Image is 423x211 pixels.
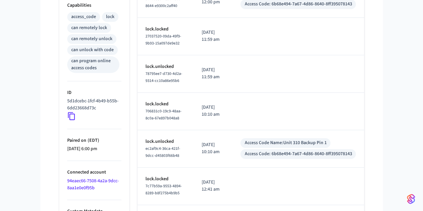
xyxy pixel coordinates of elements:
div: Access Code: 6b68e494-7a67-4d86-8640-8ff395078143 [244,150,352,157]
span: ec2af9c4-36ca-421f-9dcc-d45803f66b48 [145,146,180,159]
p: ID [67,89,121,96]
p: lock.locked [145,101,186,108]
span: 27037520-09da-49f9-9b93-15a097de9e32 [145,33,181,46]
div: access_code [71,13,96,20]
span: 706831c0-19c9-48aa-8c0a-67e897b048a8 [145,108,182,121]
p: [DATE] 6:00 pm [67,145,121,152]
div: can remotely lock [71,24,107,31]
p: [DATE] 12:41 am [202,179,224,193]
p: lock.unlocked [145,63,186,70]
div: can unlock with code [71,46,114,54]
span: 78795ee7-d730-4d2a-9314-cc10a86e95b6 [145,71,182,84]
p: 5d1dcebc-1fcf-4b49-b55b-6dd23668d73c [67,98,119,112]
span: 7c77b59a-9553-4894-8289-b8f275b4b9b5 [145,183,182,196]
div: lock [106,13,114,20]
div: can program online access codes [71,58,115,72]
p: lock.locked [145,26,186,33]
div: Access Code: 6b68e494-7a67-4d86-8640-8ff395078143 [244,1,352,8]
p: Paired on [67,137,121,144]
p: [DATE] 11:59 am [202,29,224,43]
p: lock.locked [145,176,186,183]
p: Connected account [67,169,121,176]
p: [DATE] 11:59 am [202,67,224,81]
p: lock.unlocked [145,138,186,145]
a: 94eaec66-7508-4a2a-9dcc-8aa1e0e0f95b [67,178,119,191]
p: [DATE] 10:10 am [202,141,224,155]
p: Capabilities [67,2,121,9]
p: [DATE] 10:10 am [202,104,224,118]
div: can remotely unlock [71,35,112,42]
img: SeamLogoGradient.69752ec5.svg [407,194,415,204]
div: Access Code Name: Unit 310 Backup Pin 1 [244,139,326,146]
span: ( EDT ) [86,137,99,144]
